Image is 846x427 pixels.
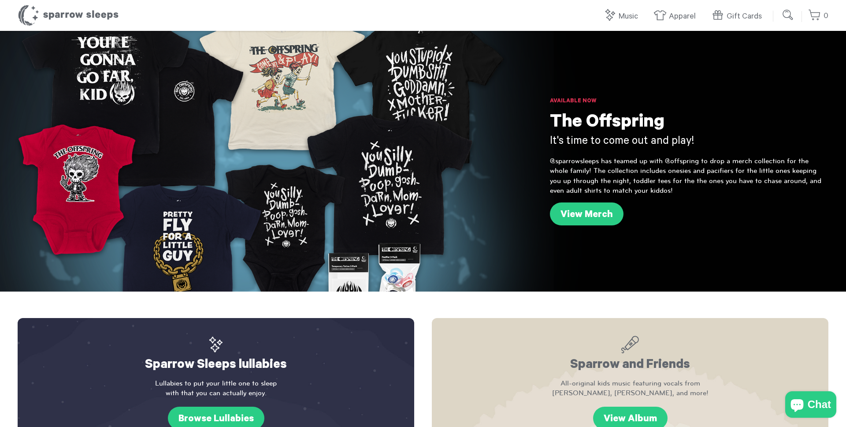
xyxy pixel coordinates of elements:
h6: Available Now [550,97,828,106]
p: Lullabies to put your little one to sleep [35,378,397,398]
h2: Sparrow Sleeps lullabies [35,336,397,374]
a: View Merch [550,202,623,225]
p: All-original kids music featuring vocals from [449,378,811,398]
a: Apparel [653,7,700,26]
inbox-online-store-chat: Shopify online store chat [783,391,839,420]
span: [PERSON_NAME], [PERSON_NAME], and more! [449,388,811,398]
h1: The Offspring [550,112,828,135]
h3: It's time to come out and play! [550,135,828,150]
a: Gift Cards [711,7,766,26]
h1: Sparrow Sleeps [18,4,119,26]
p: @sparrowsleeps has teamed up with @offspring to drop a merch collection for the whole family! The... [550,156,828,196]
a: Music [603,7,642,26]
span: with that you can actually enjoy. [35,388,397,398]
input: Submit [779,6,797,24]
h2: Sparrow and Friends [449,336,811,374]
a: 0 [808,7,828,26]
